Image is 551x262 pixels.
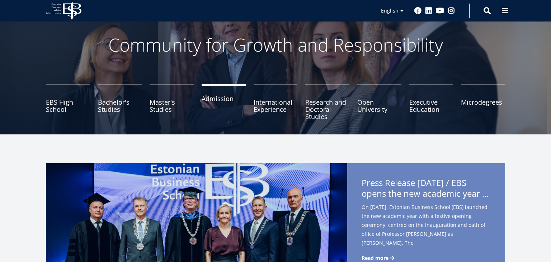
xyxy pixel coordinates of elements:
span: Read more [362,254,388,262]
p: Community for Growth and Responsibility [85,34,466,56]
a: Master's Studies [150,84,194,120]
a: Read more [362,254,396,262]
a: Facebook [414,7,422,14]
a: Instagram [448,7,455,14]
a: International Experience [254,84,298,120]
a: Bachelor's Studies [98,84,142,120]
a: EBS High School [46,84,90,120]
a: Open University [357,84,401,120]
a: Admission [202,84,246,120]
a: Research and Doctoral Studies [305,84,349,120]
a: Youtube [436,7,444,14]
a: Linkedin [425,7,432,14]
a: Executive Education [409,84,453,120]
span: On [DATE], Estonian Business School (EBS) launched the new academic year with a festive opening c... [362,203,491,259]
span: Press Release [DATE] / EBS [362,177,491,201]
span: opens the new academic year with the inauguration of [PERSON_NAME] [PERSON_NAME] – international ... [362,188,491,199]
a: Microdegrees [461,84,505,120]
